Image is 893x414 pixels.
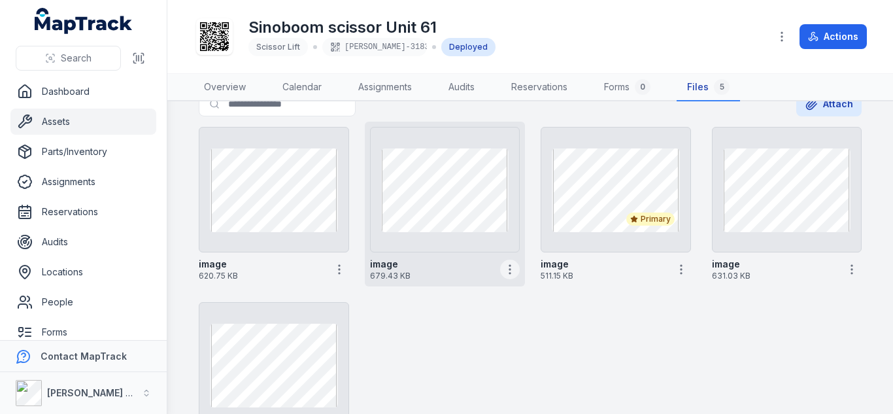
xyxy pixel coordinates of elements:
[10,139,156,165] a: Parts/Inventory
[541,258,569,271] strong: image
[10,169,156,195] a: Assignments
[10,289,156,315] a: People
[712,258,740,271] strong: image
[16,46,121,71] button: Search
[272,74,332,101] a: Calendar
[10,109,156,135] a: Assets
[256,42,300,52] span: Scissor Lift
[370,271,496,281] span: 679.43 KB
[714,79,730,95] div: 5
[10,319,156,345] a: Forms
[10,259,156,285] a: Locations
[626,213,675,226] div: Primary
[199,271,324,281] span: 620.75 KB
[501,74,578,101] a: Reservations
[800,24,867,49] button: Actions
[541,271,666,281] span: 511.15 KB
[438,74,485,101] a: Audits
[677,74,740,101] a: Files5
[635,79,650,95] div: 0
[322,38,427,56] div: [PERSON_NAME]-3183
[10,229,156,255] a: Audits
[594,74,661,101] a: Forms0
[712,271,837,281] span: 631.03 KB
[194,74,256,101] a: Overview
[41,351,127,362] strong: Contact MapTrack
[47,387,138,398] strong: [PERSON_NAME] Air
[796,92,862,116] button: Attach
[10,78,156,105] a: Dashboard
[441,38,496,56] div: Deployed
[35,8,133,34] a: MapTrack
[370,258,398,271] strong: image
[10,199,156,225] a: Reservations
[199,258,227,271] strong: image
[348,74,422,101] a: Assignments
[248,17,496,38] h1: Sinoboom scissor Unit 61
[61,52,92,65] span: Search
